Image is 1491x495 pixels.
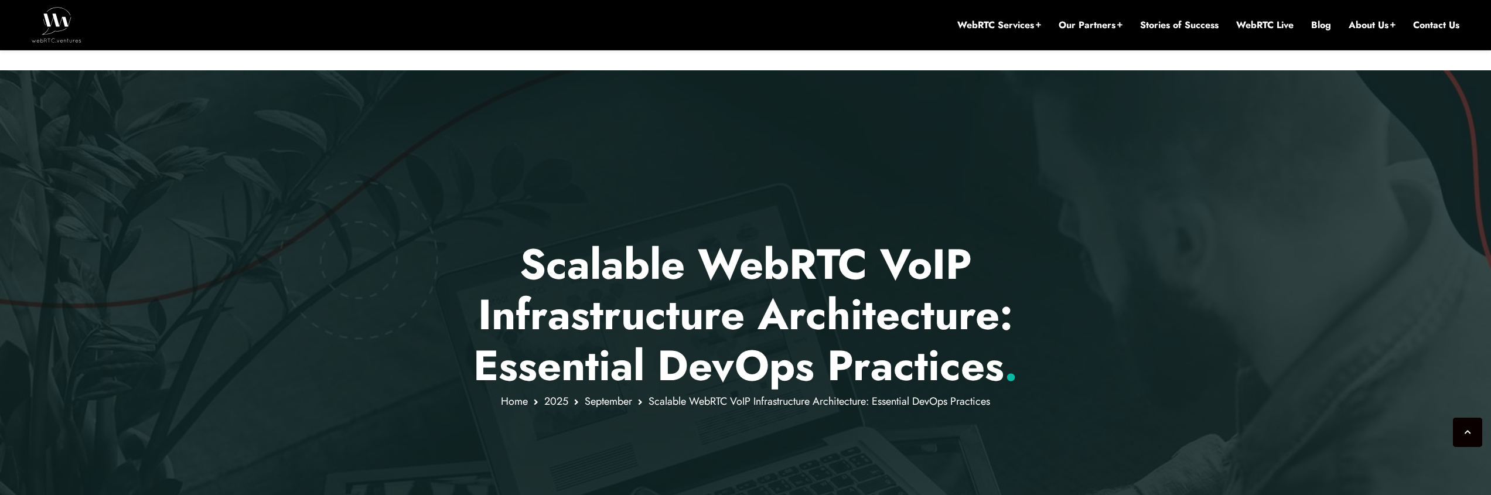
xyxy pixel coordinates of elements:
a: Contact Us [1413,19,1459,32]
a: WebRTC Live [1236,19,1294,32]
span: . [1004,335,1018,396]
a: Our Partners [1059,19,1122,32]
a: September [585,394,632,409]
span: Scalable WebRTC VoIP Infrastructure Architecture: Essential DevOps Practices [649,394,990,409]
a: About Us [1349,19,1396,32]
a: Blog [1311,19,1331,32]
a: 2025 [544,394,568,409]
img: WebRTC.ventures [32,7,81,42]
a: WebRTC Services [957,19,1041,32]
a: Stories of Success [1140,19,1219,32]
p: Scalable WebRTC VoIP Infrastructure Architecture: Essential DevOps Practices [402,239,1089,391]
a: Home [501,394,528,409]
